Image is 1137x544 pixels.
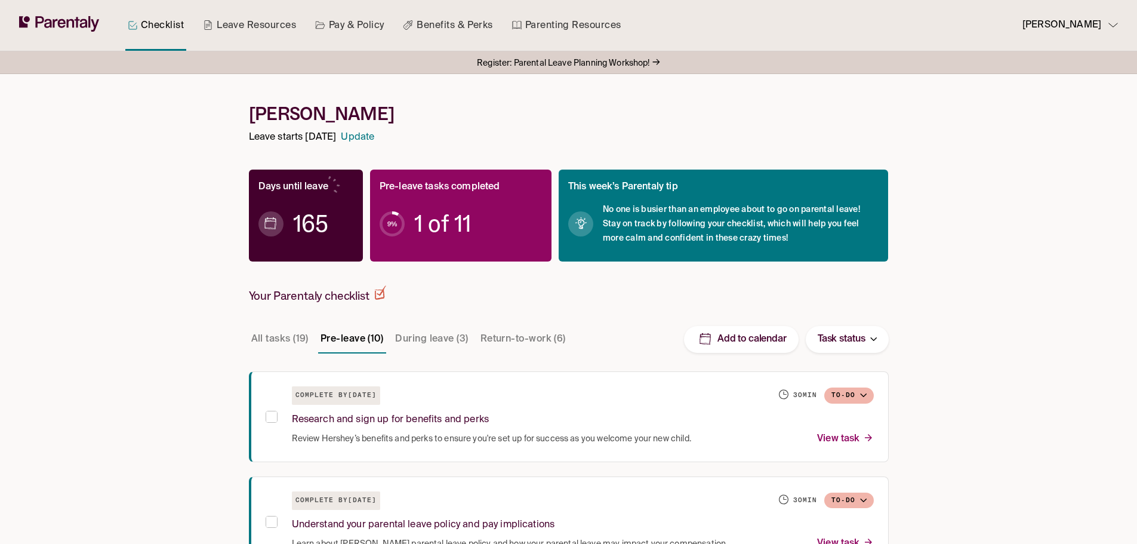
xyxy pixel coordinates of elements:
[652,54,660,72] p: →
[249,325,571,354] div: Task stage tabs
[806,326,889,353] button: Task status
[477,56,660,72] a: Register: Parental Leave Planning Workshop!→
[393,325,470,354] button: During leave (3)
[717,333,787,346] p: Add to calendar
[293,218,328,230] span: 165
[793,496,817,505] h6: 30 min
[292,517,555,533] p: Understand your parental leave policy and pay implications
[249,285,386,303] h2: Your Parentaly checklist
[824,493,874,509] button: To-do
[603,202,879,245] span: No one is busier than an employee about to go on parental leave! Stay on track by following your ...
[380,179,500,195] p: Pre-leave tasks completed
[818,331,865,348] p: Task status
[824,388,874,404] button: To-do
[568,179,678,195] p: This week’s Parentaly tip
[414,218,471,230] span: 1 of 11
[1022,17,1101,33] p: [PERSON_NAME]
[249,325,311,354] button: All tasks (19)
[318,325,386,354] button: Pre-leave (10)
[478,325,568,354] button: Return-to-work (6)
[249,130,337,146] p: Leave starts [DATE]
[793,391,817,400] h6: 30 min
[292,386,380,405] h6: Complete by [DATE]
[258,179,328,195] p: Days until leave
[477,56,649,72] span: Register: Parental Leave Planning Workshop!
[292,433,691,445] span: Review Hershey’s benefits and perks to ensure you're set up for success as you welcome your new c...
[249,103,889,125] h1: [PERSON_NAME]
[292,491,380,510] h6: Complete by [DATE]
[292,412,489,428] p: Research and sign up for benefits and perks
[684,326,799,353] button: Add to calendar
[341,130,374,146] a: Update
[817,431,873,447] p: View task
